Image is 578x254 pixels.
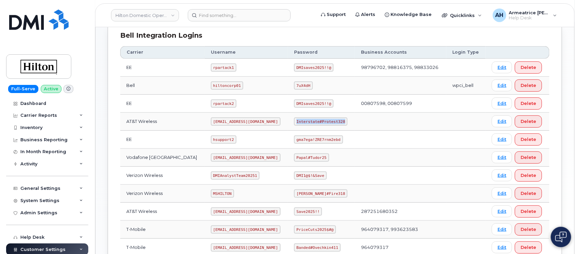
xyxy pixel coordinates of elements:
a: Edit [492,115,512,127]
input: Find something... [188,9,291,21]
code: DMIsaves2025!!@ [294,64,333,72]
code: 7uX4dH [294,81,312,90]
span: Support [327,11,346,18]
div: Bell Integration Logins [120,31,549,40]
td: Verizon Wireless [120,167,205,185]
code: [PERSON_NAME]#Fire318 [294,189,347,198]
code: PriceCuts2025$#@ [294,225,336,234]
a: Edit [492,61,512,73]
code: hsupport2 [211,135,236,144]
code: Banded#Ovechkin411 [294,243,340,252]
button: Delete [515,169,542,182]
a: Edit [492,169,512,181]
code: [EMAIL_ADDRESS][DOMAIN_NAME] [211,225,281,234]
span: Knowledge Base [391,11,432,18]
a: Alerts [350,8,380,21]
span: AH [495,11,504,19]
th: Business Accounts [355,46,446,58]
button: Delete [515,79,542,92]
td: wpci_bell [446,77,486,95]
th: Password [288,46,355,58]
button: Delete [515,97,542,110]
code: MSHILTON [211,189,234,198]
span: Armeatrice [PERSON_NAME] [509,10,550,15]
code: Save2025!! [294,207,322,216]
th: Login Type [446,46,486,58]
a: Edit [492,79,512,91]
td: AT&T Wireless [120,203,205,221]
td: 964079317, 993623583 [355,221,446,239]
a: Hilton Domestic Operating Company Inc [111,9,179,21]
code: Interstate#Protest328 [294,117,347,126]
span: Delete [521,136,536,143]
code: gma7ega!ZRE7rnm2ebd [294,135,343,144]
td: Vodafone [GEOGRAPHIC_DATA] [120,149,205,167]
div: Armeatrice Hargro [488,8,562,22]
button: Delete [515,223,542,236]
code: [EMAIL_ADDRESS][DOMAIN_NAME] [211,117,281,126]
a: Edit [492,151,512,163]
code: DMIsaves2025!!@ [294,99,333,108]
button: Delete [515,205,542,218]
code: Papal#Tudor25 [294,153,329,162]
code: rpartack2 [211,99,236,108]
span: Delete [521,244,536,251]
span: Quicklinks [450,13,475,18]
td: EE [120,59,205,77]
td: T-Mobile [120,221,205,239]
span: Delete [521,64,536,71]
span: Alerts [361,11,375,18]
span: Delete [521,118,536,125]
td: 00807598, 00807599 [355,95,446,113]
img: Open chat [555,232,567,242]
button: Delete [515,241,542,254]
td: 98796702, 98816375, 98833026 [355,59,446,77]
span: Delete [521,226,536,233]
span: Delete [521,82,536,89]
span: Help Desk [509,15,550,21]
a: Edit [492,133,512,145]
span: Delete [521,208,536,215]
a: Support [316,8,350,21]
a: Knowledge Base [380,8,436,21]
code: rpartack1 [211,64,236,72]
td: 287251680352 [355,203,446,221]
span: Delete [521,190,536,197]
a: Edit [492,241,512,253]
a: Edit [492,97,512,109]
td: Bell [120,77,205,95]
a: Edit [492,205,512,217]
span: Delete [521,154,536,161]
button: Delete [515,133,542,146]
td: EE [120,131,205,149]
button: Delete [515,115,542,128]
div: Quicklinks [437,8,487,22]
code: DMI1@$!&Save [294,171,326,180]
code: hiltoncorp01 [211,81,243,90]
span: Delete [521,172,536,179]
code: [EMAIL_ADDRESS][DOMAIN_NAME] [211,153,281,162]
a: Edit [492,223,512,235]
td: Verizon Wireless [120,185,205,203]
span: Delete [521,100,536,107]
code: DMIAnalystTeam20251 [211,171,259,180]
a: Edit [492,187,512,199]
button: Delete [515,61,542,74]
td: EE [120,95,205,113]
td: AT&T Wireless [120,113,205,131]
code: [EMAIL_ADDRESS][DOMAIN_NAME] [211,207,281,216]
button: Delete [515,187,542,200]
button: Delete [515,151,542,164]
th: Username [205,46,288,58]
code: [EMAIL_ADDRESS][DOMAIN_NAME] [211,243,281,252]
th: Carrier [120,46,205,58]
